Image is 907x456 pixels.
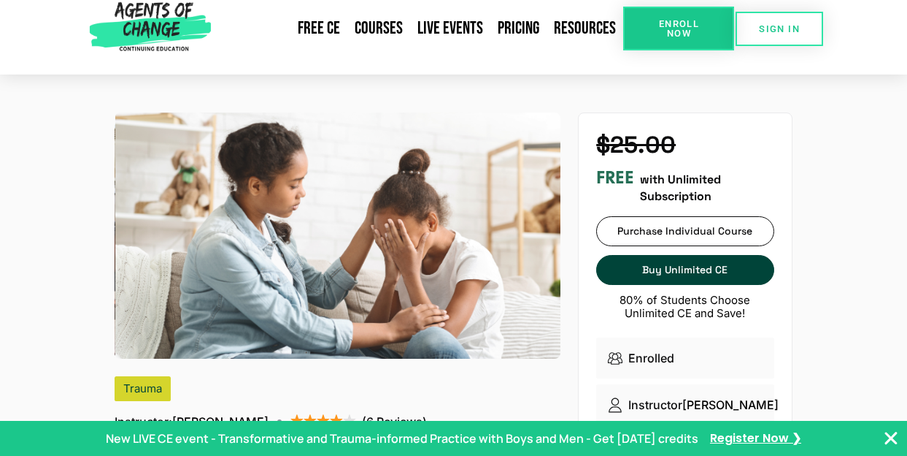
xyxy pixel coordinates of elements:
[617,225,752,237] span: Purchase Individual Course
[106,430,698,447] p: New LIVE CE event - Transformative and Trauma-informed Practice with Boys and Men - Get [DATE] cr...
[596,294,773,320] p: 80% of Students Choose Unlimited CE and Save!
[642,264,727,276] span: Buy Unlimited CE
[596,167,634,189] h3: FREE
[882,430,900,447] button: Close Banner
[410,12,490,45] a: Live Events
[647,19,711,38] span: Enroll Now
[628,396,682,414] p: Instructor
[362,413,427,430] p: (6 Reviews)
[710,430,801,446] a: Register Now ❯
[736,12,823,46] a: SIGN IN
[596,167,773,205] div: with Unlimited Subscription
[490,12,547,45] a: Pricing
[623,7,734,50] a: Enroll Now
[115,413,172,430] span: Instructor:
[115,113,560,360] img: Intergenerational Trauma (1 General CE Credit)
[290,12,347,45] a: Free CE
[115,376,171,401] div: Trauma
[628,349,674,367] p: Enrolled
[596,131,773,159] h4: $25.00
[759,24,800,34] span: SIGN IN
[547,12,623,45] a: Resources
[682,396,779,414] p: [PERSON_NAME]
[347,12,410,45] a: Courses
[596,216,773,246] a: Purchase Individual Course
[115,413,269,430] p: [PERSON_NAME]
[217,12,623,45] nav: Menu
[596,255,773,285] a: Buy Unlimited CE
